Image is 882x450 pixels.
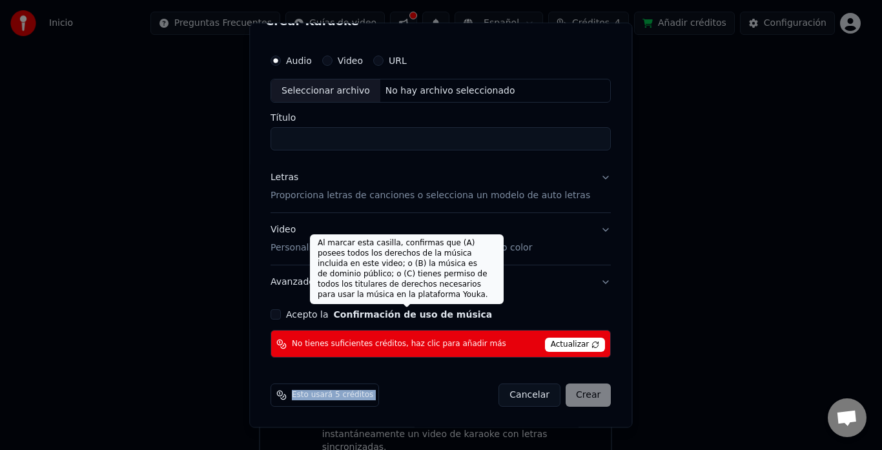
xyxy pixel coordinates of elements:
[286,311,492,320] label: Acepto la
[286,56,312,65] label: Audio
[271,161,611,213] button: LetrasProporciona letras de canciones o selecciona un modelo de auto letras
[271,172,298,185] div: Letras
[271,190,590,203] p: Proporciona letras de canciones o selecciona un modelo de auto letras
[389,56,407,65] label: URL
[545,338,606,353] span: Actualizar
[338,56,363,65] label: Video
[334,311,493,320] button: Acepto la
[265,15,616,27] h2: Crear Karaoke
[310,234,504,304] div: Al marcar esta casilla, confirmas que (A) posees todos los derechos de la música incluida en este...
[271,266,611,300] button: Avanzado
[292,339,506,349] span: No tienes suficientes créditos, haz clic para añadir más
[271,214,611,265] button: VideoPersonalizar video de karaoke: usar imagen, video o color
[380,85,520,97] div: No hay archivo seleccionado
[292,391,373,401] span: Esto usará 5 créditos
[271,242,532,255] p: Personalizar video de karaoke: usar imagen, video o color
[271,114,611,123] label: Título
[271,224,532,255] div: Video
[271,79,380,103] div: Seleccionar archivo
[499,384,561,407] button: Cancelar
